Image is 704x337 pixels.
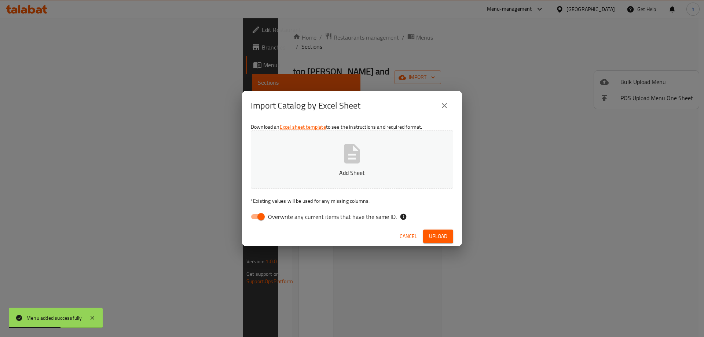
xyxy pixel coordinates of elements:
[268,212,397,221] span: Overwrite any current items that have the same ID.
[436,97,453,114] button: close
[251,197,453,205] p: Existing values will be used for any missing columns.
[400,213,407,220] svg: If the overwrite option isn't selected, then the items that match an existing ID will be ignored ...
[429,232,447,241] span: Upload
[400,232,417,241] span: Cancel
[242,120,462,227] div: Download an to see the instructions and required format.
[262,168,442,177] p: Add Sheet
[251,131,453,188] button: Add Sheet
[423,230,453,243] button: Upload
[251,100,360,111] h2: Import Catalog by Excel Sheet
[397,230,420,243] button: Cancel
[26,314,82,322] div: Menu added successfully
[280,122,326,132] a: Excel sheet template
